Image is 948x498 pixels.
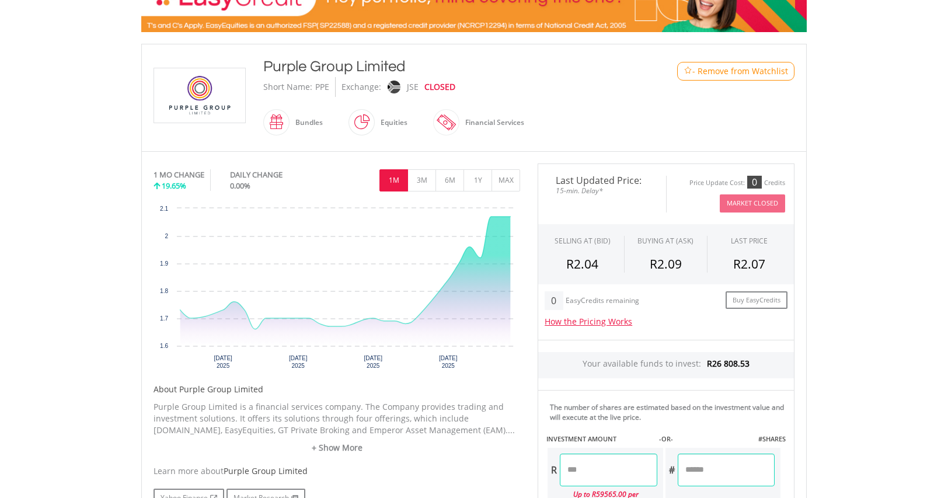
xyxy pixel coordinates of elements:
[375,109,407,137] div: Equities
[684,67,692,75] img: Watchlist
[747,176,762,189] div: 0
[720,194,785,213] button: Market Closed
[224,465,308,476] span: Purple Group Limited
[548,454,560,486] div: R
[692,65,788,77] span: - Remove from Watchlist
[263,77,312,97] div: Short Name:
[165,233,168,239] text: 2
[459,109,524,137] div: Financial Services
[435,169,464,191] button: 6M
[290,109,323,137] div: Bundles
[160,288,168,294] text: 1.8
[707,358,750,369] span: R26 808.53
[637,236,693,246] span: BUYING AT (ASK)
[659,434,673,444] label: -OR-
[154,203,520,378] div: Chart. Highcharts interactive chart.
[555,236,611,246] div: SELLING AT (BID)
[364,355,382,369] text: [DATE] 2025
[154,384,520,395] h5: About Purple Group Limited
[388,81,400,93] img: jse.png
[546,434,616,444] label: INVESTMENT AMOUNT
[547,176,657,185] span: Last Updated Price:
[154,401,520,436] p: Purple Group Limited is a financial services company. The Company provides trading and investment...
[230,169,322,180] div: DAILY CHANGE
[379,169,408,191] button: 1M
[156,68,243,123] img: EQU.ZA.PPE.png
[758,434,786,444] label: #SHARES
[154,465,520,477] div: Learn more about
[547,185,657,196] span: 15-min. Delay*
[677,62,794,81] button: Watchlist - Remove from Watchlist
[731,236,768,246] div: LAST PRICE
[726,291,787,309] a: Buy EasyCredits
[764,179,785,187] div: Credits
[162,180,186,191] span: 19.65%
[439,355,458,369] text: [DATE] 2025
[289,355,308,369] text: [DATE] 2025
[263,56,630,77] div: Purple Group Limited
[160,343,168,349] text: 1.6
[407,169,436,191] button: 3M
[214,355,232,369] text: [DATE] 2025
[689,179,745,187] div: Price Update Cost:
[665,454,678,486] div: #
[566,297,639,307] div: EasyCredits remaining
[160,260,168,267] text: 1.9
[538,352,794,378] div: Your available funds to invest:
[550,402,789,422] div: The number of shares are estimated based on the investment value and will execute at the live price.
[154,442,520,454] a: + Show More
[545,316,632,327] a: How the Pricing Works
[407,77,419,97] div: JSE
[566,256,598,272] span: R2.04
[733,256,765,272] span: R2.07
[650,256,682,272] span: R2.09
[545,291,563,310] div: 0
[463,169,492,191] button: 1Y
[230,180,250,191] span: 0.00%
[492,169,520,191] button: MAX
[160,315,168,322] text: 1.7
[154,203,520,378] svg: Interactive chart
[160,206,168,212] text: 2.1
[315,77,329,97] div: PPE
[424,77,455,97] div: CLOSED
[154,169,204,180] div: 1 MO CHANGE
[341,77,381,97] div: Exchange:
